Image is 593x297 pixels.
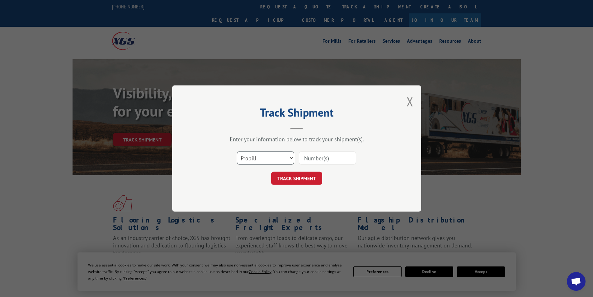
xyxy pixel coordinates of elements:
button: TRACK SHIPMENT [271,172,322,185]
h2: Track Shipment [203,108,390,120]
input: Number(s) [299,151,356,165]
div: Open chat [567,272,586,291]
button: Close modal [407,93,413,110]
div: Enter your information below to track your shipment(s). [203,136,390,143]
